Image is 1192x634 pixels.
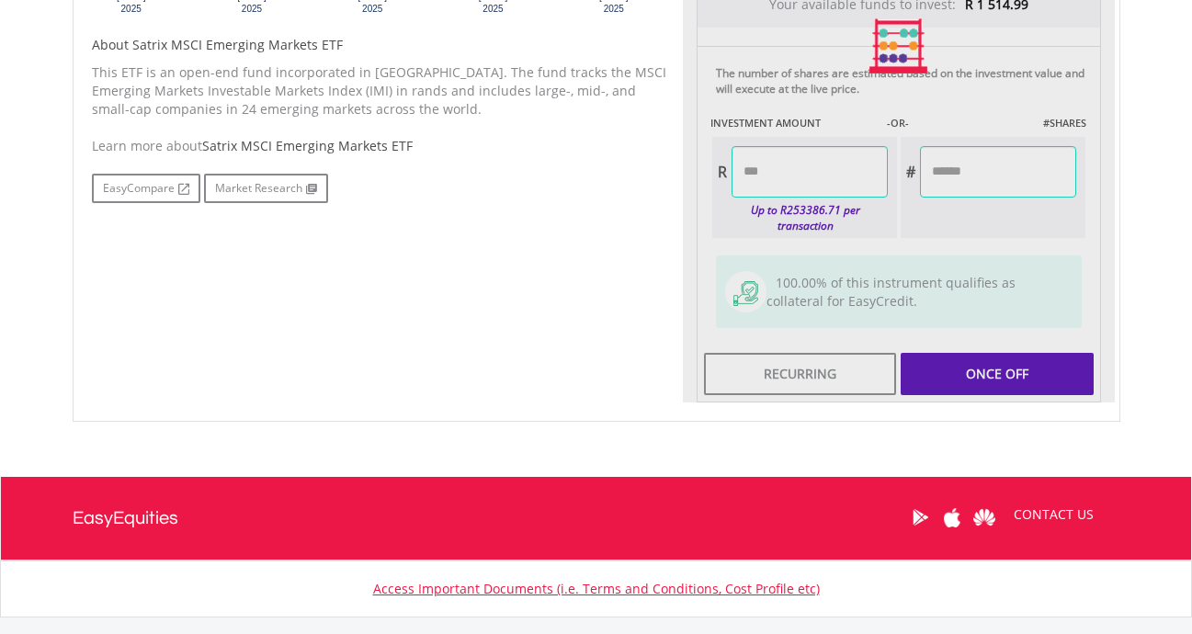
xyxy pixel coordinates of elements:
a: CONTACT US [1001,489,1107,540]
a: EasyEquities [73,477,178,560]
a: Huawei [969,489,1001,546]
a: Access Important Documents (i.e. Terms and Conditions, Cost Profile etc) [373,580,820,597]
p: This ETF is an open-end fund incorporated in [GEOGRAPHIC_DATA]. The fund tracks the MSCI Emerging... [92,63,669,119]
div: Learn more about [92,137,669,155]
a: Google Play [904,489,937,546]
span: Satrix MSCI Emerging Markets ETF [202,137,413,154]
a: Market Research [204,174,328,203]
a: Apple [937,489,969,546]
h5: About Satrix MSCI Emerging Markets ETF [92,36,669,54]
a: EasyCompare [92,174,200,203]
